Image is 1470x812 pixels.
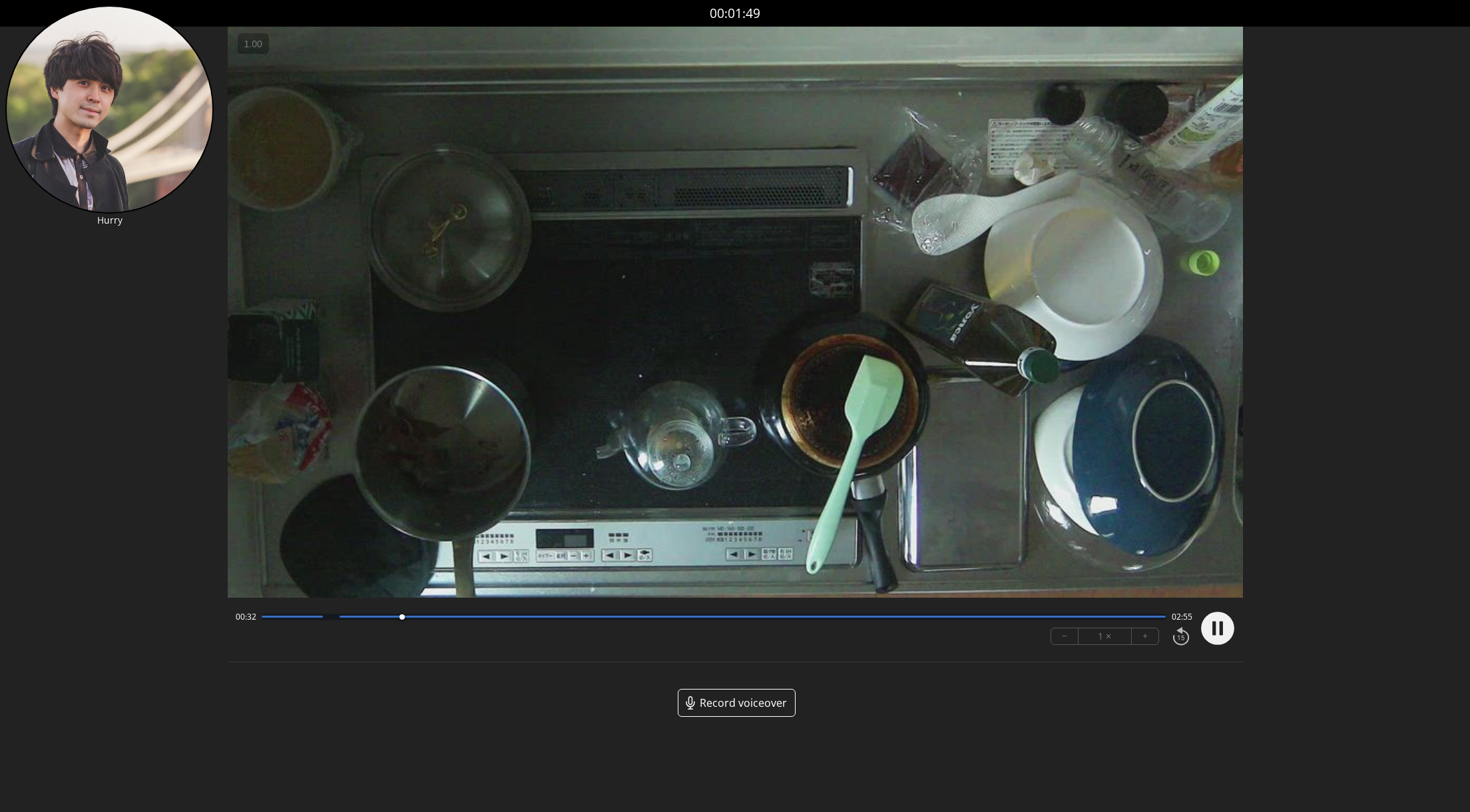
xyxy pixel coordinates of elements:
div: 1 × [1079,628,1132,644]
button: − [1051,628,1079,644]
span: Record voiceover [700,695,787,711]
button: + [1132,628,1158,644]
img: NH [5,5,214,214]
span: 02:55 [1172,612,1192,622]
a: Record voiceover [678,689,796,717]
p: Hurry [5,214,214,227]
a: 00:01:49 [710,4,760,23]
span: 00:32 [236,612,256,622]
